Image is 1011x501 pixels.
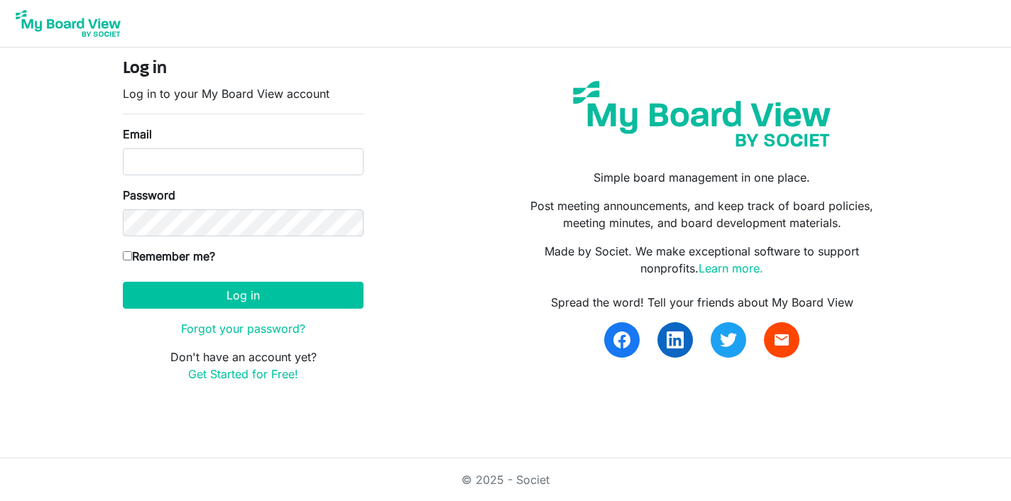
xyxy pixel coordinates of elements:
p: Made by Societ. We make exceptional software to support nonprofits. [516,243,888,277]
label: Email [123,126,152,143]
img: linkedin.svg [667,331,684,348]
a: Learn more. [699,261,763,275]
label: Password [123,187,175,204]
label: Remember me? [123,248,215,265]
img: My Board View Logo [11,6,125,41]
button: Log in [123,282,364,309]
div: Spread the word! Tell your friends about My Board View [516,294,888,311]
h4: Log in [123,59,364,79]
a: © 2025 - Societ [461,473,550,487]
a: Get Started for Free! [188,367,298,381]
p: Don't have an account yet? [123,348,364,382]
img: twitter.svg [720,331,737,348]
span: email [773,331,790,348]
p: Log in to your My Board View account [123,85,364,102]
img: my-board-view-societ.svg [562,70,841,158]
p: Post meeting announcements, and keep track of board policies, meeting minutes, and board developm... [516,197,888,231]
p: Simple board management in one place. [516,169,888,186]
a: email [764,322,799,358]
img: facebook.svg [613,331,630,348]
input: Remember me? [123,251,132,260]
a: Forgot your password? [181,321,305,336]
